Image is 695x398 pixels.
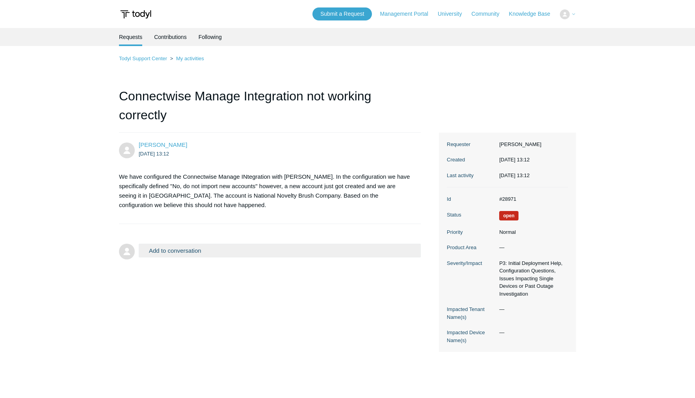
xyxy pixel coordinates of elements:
[139,151,169,157] time: 2025-10-15T13:12:15Z
[495,259,568,298] dd: P3: Initial Deployment Help, Configuration Questions, Issues Impacting Single Devices or Past Out...
[119,56,169,61] li: Todyl Support Center
[447,156,495,164] dt: Created
[199,28,222,46] a: Following
[495,228,568,236] dd: Normal
[139,244,421,257] button: Add to conversation
[139,141,187,148] span: Ryan Brommer
[495,329,568,337] dd: —
[495,141,568,148] dd: [PERSON_NAME]
[447,244,495,252] dt: Product Area
[154,28,187,46] a: Contributions
[495,305,568,313] dd: —
[447,259,495,267] dt: Severity/Impact
[447,141,495,148] dt: Requester
[119,56,167,61] a: Todyl Support Center
[495,244,568,252] dd: —
[447,211,495,219] dt: Status
[176,56,204,61] a: My activities
[447,195,495,203] dt: Id
[447,329,495,344] dt: Impacted Device Name(s)
[447,172,495,180] dt: Last activity
[438,10,470,18] a: University
[119,28,142,46] li: Requests
[499,172,530,178] time: 2025-10-15T13:12:15+00:00
[380,10,436,18] a: Management Portal
[119,87,421,133] h1: Connectwise Manage Integration not working correctly
[495,195,568,203] dd: #28971
[169,56,204,61] li: My activities
[312,7,372,20] a: Submit a Request
[499,157,530,163] time: 2025-10-15T13:12:15+00:00
[139,141,187,148] a: [PERSON_NAME]
[472,10,507,18] a: Community
[447,305,495,321] dt: Impacted Tenant Name(s)
[119,172,413,210] p: We have configured the Connectwise Manage INtegration with [PERSON_NAME]. In the configuration we...
[509,10,558,18] a: Knowledge Base
[499,211,518,220] span: We are working on a response for you
[119,7,152,22] img: Todyl Support Center Help Center home page
[447,228,495,236] dt: Priority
